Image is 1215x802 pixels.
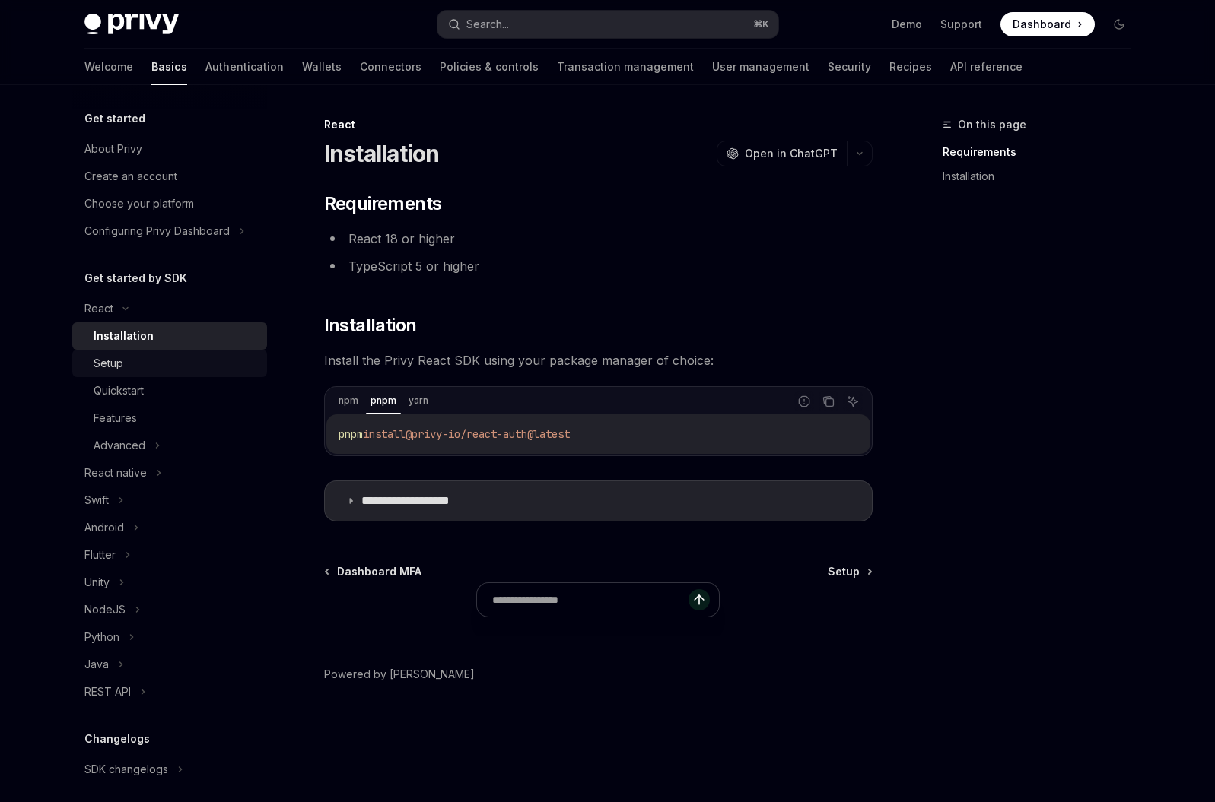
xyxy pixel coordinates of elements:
a: Installation [943,164,1143,189]
a: About Privy [72,135,267,163]
a: Installation [72,322,267,350]
a: Basics [151,49,187,85]
div: pnpm [366,391,401,410]
div: React native [84,464,147,482]
h5: Get started [84,109,145,128]
button: Toggle dark mode [1107,12,1131,36]
a: Create an account [72,163,267,190]
a: Welcome [84,49,133,85]
button: Search...⌘K [437,11,778,38]
span: install [363,427,406,441]
div: Setup [94,354,123,372]
span: pnpm [339,427,363,441]
div: Unity [84,573,110,591]
span: Requirements [324,192,442,216]
a: Setup [72,350,267,377]
div: Flutter [84,546,116,564]
a: Setup [828,564,871,579]
a: Security [828,49,871,85]
a: Policies & controls [440,49,539,85]
span: Dashboard [1013,17,1071,32]
a: Dashboard [1000,12,1095,36]
div: Create an account [84,167,177,185]
a: User management [712,49,809,85]
a: Quickstart [72,377,267,404]
div: SDK changelogs [84,760,168,778]
img: dark logo [84,14,179,35]
a: Connectors [360,49,421,85]
button: Ask AI [843,391,863,411]
a: Powered by [PERSON_NAME] [324,667,475,682]
h1: Installation [324,140,440,167]
span: Setup [828,564,860,579]
a: Requirements [943,140,1143,164]
span: ⌘ K [753,18,769,30]
a: Demo [892,17,922,32]
div: REST API [84,683,131,701]
a: Transaction management [557,49,694,85]
span: @privy-io/react-auth@latest [406,427,570,441]
div: Quickstart [94,382,144,400]
div: Advanced [94,436,145,455]
a: Features [72,404,267,432]
div: Android [84,518,124,537]
a: Wallets [302,49,342,85]
a: Recipes [889,49,932,85]
span: Dashboard MFA [337,564,421,579]
a: Dashboard MFA [326,564,421,579]
li: React 18 or higher [324,228,873,249]
span: Installation [324,313,417,338]
div: React [324,117,873,132]
div: About Privy [84,140,142,158]
div: React [84,300,113,318]
div: yarn [404,391,433,410]
li: TypeScript 5 or higher [324,255,873,277]
span: On this page [958,116,1026,134]
div: NodeJS [84,601,126,619]
div: Configuring Privy Dashboard [84,222,230,240]
div: Features [94,409,137,427]
div: Python [84,628,119,646]
div: Swift [84,491,109,509]
a: API reference [950,49,1023,85]
span: Install the Privy React SDK using your package manager of choice: [324,350,873,371]
span: Open in ChatGPT [745,146,838,161]
a: Choose your platform [72,190,267,217]
a: Support [940,17,982,32]
h5: Get started by SDK [84,269,187,287]
a: Authentication [205,49,284,85]
div: Choose your platform [84,195,194,213]
button: Send message [689,589,710,610]
h5: Changelogs [84,730,150,748]
div: npm [334,391,363,410]
button: Report incorrect code [794,391,814,411]
div: Search... [466,15,509,33]
div: Installation [94,327,154,345]
button: Copy the contents from the code block [819,391,838,411]
div: Java [84,655,109,674]
button: Open in ChatGPT [717,141,847,166]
